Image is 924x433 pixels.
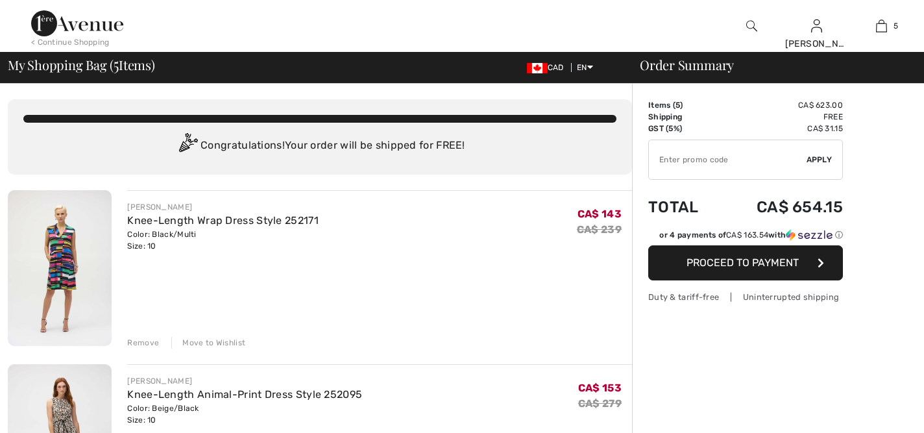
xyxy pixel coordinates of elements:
[127,402,362,426] div: Color: Beige/Black Size: 10
[577,208,622,220] span: CA$ 143
[23,133,616,159] div: Congratulations! Your order will be shipped for FREE!
[577,63,593,72] span: EN
[127,337,159,349] div: Remove
[578,397,622,410] s: CA$ 279
[171,337,245,349] div: Move to Wishlist
[720,111,843,123] td: Free
[8,190,112,346] img: Knee-Length Wrap Dress Style 252171
[786,229,833,241] img: Sezzle
[849,18,913,34] a: 5
[31,36,110,48] div: < Continue Shopping
[624,58,916,71] div: Order Summary
[675,101,680,110] span: 5
[648,291,843,303] div: Duty & tariff-free | Uninterrupted shipping
[876,18,887,34] img: My Bag
[648,99,720,111] td: Items ( )
[127,201,319,213] div: [PERSON_NAME]
[577,223,622,236] s: CA$ 239
[527,63,569,72] span: CAD
[527,63,548,73] img: Canadian Dollar
[648,123,720,134] td: GST (5%)
[31,10,123,36] img: 1ère Avenue
[648,111,720,123] td: Shipping
[127,388,362,401] a: Knee-Length Animal-Print Dress Style 252095
[785,37,849,51] div: [PERSON_NAME]
[648,245,843,280] button: Proceed to Payment
[720,185,843,229] td: CA$ 654.15
[726,230,768,240] span: CA$ 163.54
[687,256,799,269] span: Proceed to Payment
[8,58,155,71] span: My Shopping Bag ( Items)
[648,185,720,229] td: Total
[127,375,362,387] div: [PERSON_NAME]
[894,20,898,32] span: 5
[127,229,319,252] div: Color: Black/Multi Size: 10
[811,19,822,32] a: Sign In
[807,154,833,166] span: Apply
[720,123,843,134] td: CA$ 31.15
[175,133,201,159] img: Congratulation2.svg
[720,99,843,111] td: CA$ 623.00
[746,18,757,34] img: search the website
[127,214,319,227] a: Knee-Length Wrap Dress Style 252171
[649,140,807,179] input: Promo code
[811,18,822,34] img: My Info
[578,382,622,394] span: CA$ 153
[114,55,119,72] span: 5
[648,229,843,245] div: or 4 payments ofCA$ 163.54withSezzle Click to learn more about Sezzle
[659,229,843,241] div: or 4 payments of with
